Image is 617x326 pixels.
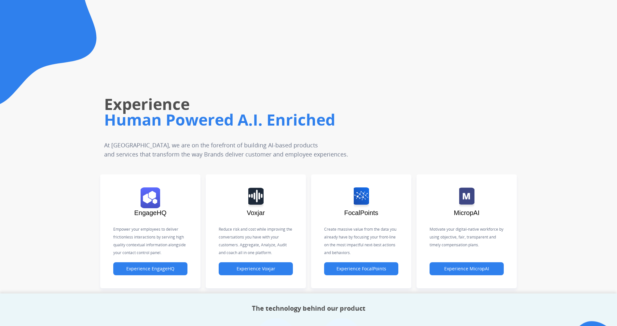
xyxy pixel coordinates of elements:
[459,187,474,208] img: logo
[430,266,504,272] a: Experience MicropAI
[324,225,398,257] p: Create massive value from the data you already have by focusing your front-line on the most impac...
[354,187,369,208] img: logo
[454,209,480,216] span: MicropAI
[104,141,394,159] p: At [GEOGRAPHIC_DATA], we are on the forefront of building AI-based products and services that tra...
[113,262,187,275] button: Experience EngageHQ
[219,225,293,257] p: Reduce risk and cost while improving the conversations you have with your customers. Aggregate, A...
[141,187,160,208] img: logo
[134,209,167,216] span: EngageHQ
[324,266,398,272] a: Experience FocalPoints
[219,262,293,275] button: Experience Voxjar
[247,209,265,216] span: Voxjar
[248,187,264,208] img: logo
[219,266,293,272] a: Experience Voxjar
[430,225,504,249] p: Motivate your digital-native workforce by using objective, fair, transparent and timely compensat...
[104,94,436,115] h1: Experience
[344,209,378,216] span: FocalPoints
[252,304,365,313] h2: The technology behind our product
[104,109,436,130] h1: Human Powered A.I. Enriched
[113,225,187,257] p: Empower your employees to deliver frictionless interactions by serving high quality contextual in...
[430,262,504,275] button: Experience MicropAI
[324,262,398,275] button: Experience FocalPoints
[113,266,187,272] a: Experience EngageHQ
